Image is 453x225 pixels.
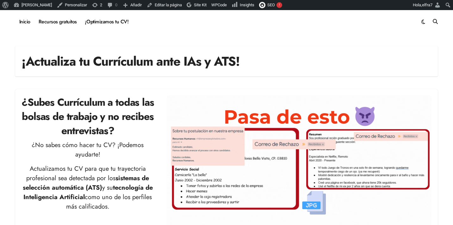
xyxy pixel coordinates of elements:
[23,174,149,192] strong: sistemas de selección automática (ATS)
[15,13,34,30] a: Inicio
[22,164,154,211] p: Actualizamos tu CV para que tu trayectoria profesional sea detectada por los y su como uno de los...
[422,3,432,7] span: elfra7
[22,52,239,70] h1: ¡Actualiza tu Currículum ante IAs y ATS!
[22,95,154,138] h2: ¿Subes Currículum a todas las bolsas de trabajo y no recibes entrevistas?
[34,13,81,30] a: Recursos gratuitos
[276,2,282,8] div: !
[81,13,133,30] a: ¡Optimizamos tu CV!
[23,183,153,202] strong: tecnología de Inteligencia Artificial
[267,3,275,7] span: SEO
[22,140,154,159] p: ¿No sabes cómo hacer tu CV? ¡Podemos ayudarte!
[194,3,207,7] span: Site Kit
